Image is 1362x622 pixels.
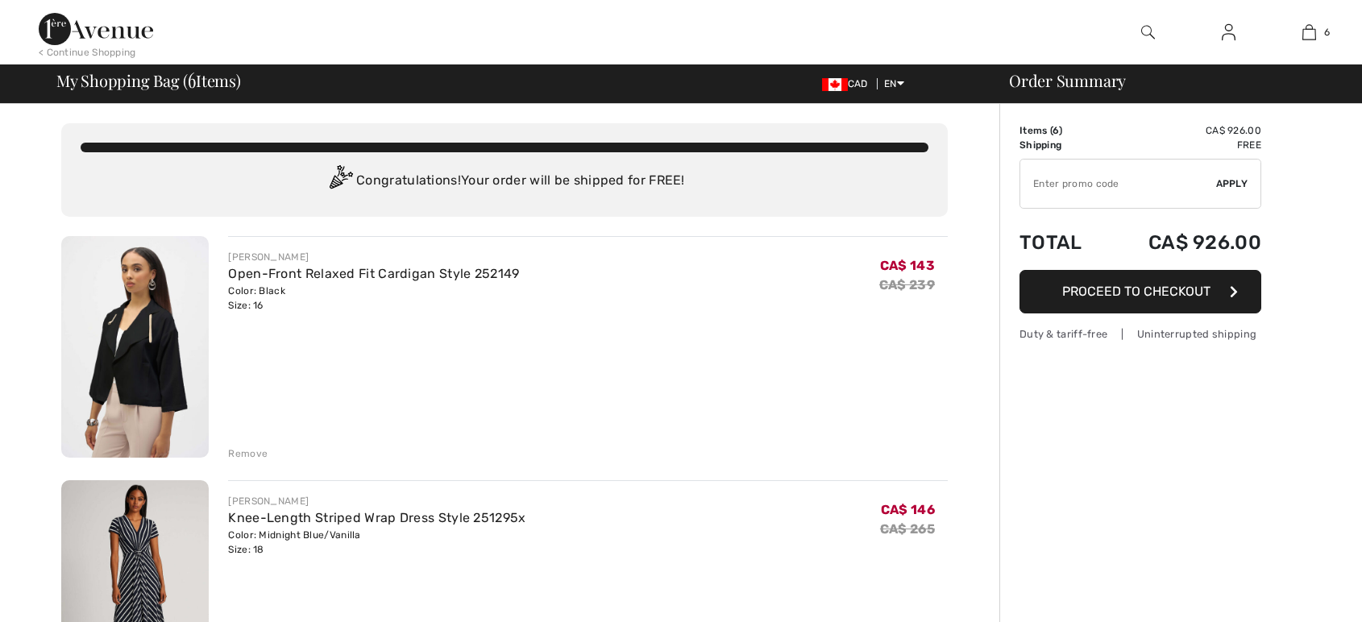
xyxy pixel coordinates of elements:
[822,78,848,91] img: Canadian Dollar
[228,494,525,508] div: [PERSON_NAME]
[1053,125,1059,136] span: 6
[880,521,935,537] s: CA$ 265
[61,236,209,458] img: Open-Front Relaxed Fit Cardigan Style 252149
[990,73,1352,89] div: Order Summary
[1019,326,1261,342] div: Duty & tariff-free | Uninterrupted shipping
[1302,23,1316,42] img: My Bag
[228,446,268,461] div: Remove
[879,277,935,292] s: CA$ 239
[228,510,525,525] a: Knee-Length Striped Wrap Dress Style 251295x
[324,165,356,197] img: Congratulation2.svg
[881,502,935,517] span: CA$ 146
[1019,138,1106,152] td: Shipping
[1062,284,1210,299] span: Proceed to Checkout
[1209,23,1248,43] a: Sign In
[1106,138,1261,152] td: Free
[56,73,241,89] span: My Shopping Bag ( Items)
[81,165,928,197] div: Congratulations! Your order will be shipped for FREE!
[228,250,519,264] div: [PERSON_NAME]
[39,13,153,45] img: 1ère Avenue
[1324,25,1330,39] span: 6
[1222,23,1235,42] img: My Info
[1019,123,1106,138] td: Items ( )
[228,284,519,313] div: Color: Black Size: 16
[1141,23,1155,42] img: search the website
[1106,215,1261,270] td: CA$ 926.00
[39,45,136,60] div: < Continue Shopping
[1106,123,1261,138] td: CA$ 926.00
[188,68,196,89] span: 6
[228,266,519,281] a: Open-Front Relaxed Fit Cardigan Style 252149
[1269,23,1348,42] a: 6
[1020,160,1216,208] input: Promo code
[884,78,904,89] span: EN
[822,78,874,89] span: CAD
[228,528,525,557] div: Color: Midnight Blue/Vanilla Size: 18
[880,258,935,273] span: CA$ 143
[1019,215,1106,270] td: Total
[1019,270,1261,313] button: Proceed to Checkout
[1216,176,1248,191] span: Apply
